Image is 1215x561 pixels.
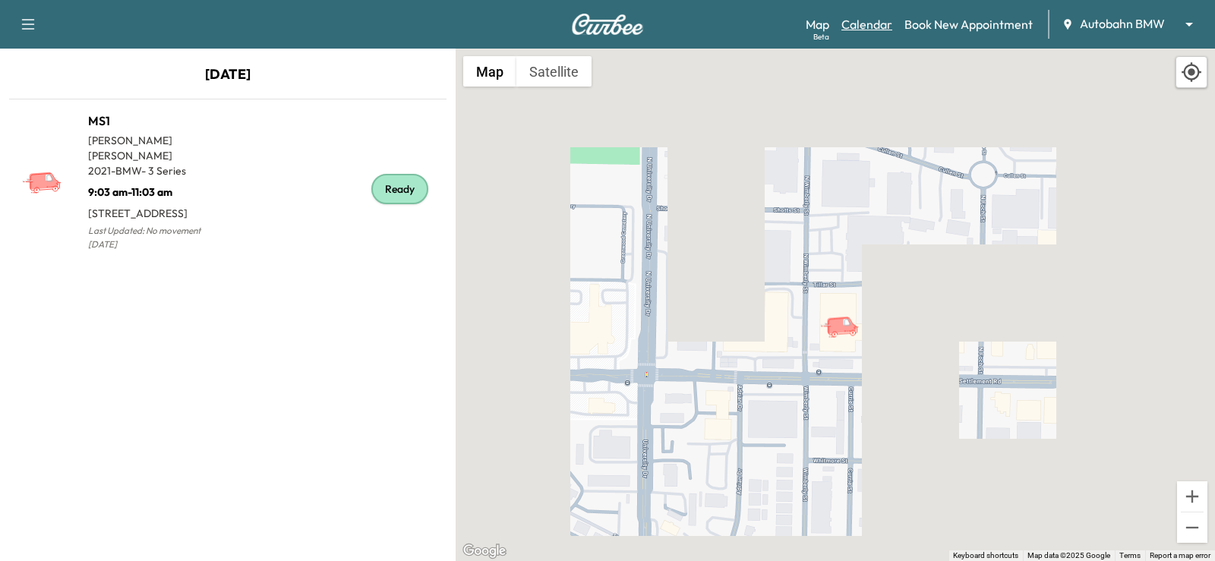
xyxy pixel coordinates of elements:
img: Curbee Logo [571,14,644,35]
a: Open this area in Google Maps (opens a new window) [459,541,510,561]
a: MapBeta [806,15,829,33]
a: Terms (opens in new tab) [1119,551,1141,559]
p: [STREET_ADDRESS] [88,200,228,221]
div: Beta [813,31,829,43]
a: Calendar [841,15,892,33]
p: 9:03 am - 11:03 am [88,178,228,200]
a: Report a map error [1150,551,1210,559]
span: Map data ©2025 Google [1027,551,1110,559]
span: Autobahn BMW [1080,15,1165,33]
h1: MS1 [88,112,228,130]
p: [PERSON_NAME] [PERSON_NAME] [88,133,228,163]
img: Google [459,541,510,561]
div: Ready [371,174,428,204]
button: Zoom in [1177,481,1207,512]
gmp-advanced-marker: MS1 [819,300,873,326]
button: Zoom out [1177,512,1207,543]
button: Keyboard shortcuts [953,550,1018,561]
p: Last Updated: No movement [DATE] [88,221,228,254]
a: Book New Appointment [904,15,1033,33]
button: Show street map [463,56,516,87]
p: 2021 - BMW - 3 Series [88,163,228,178]
div: Recenter map [1176,56,1207,88]
button: Show satellite imagery [516,56,592,87]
